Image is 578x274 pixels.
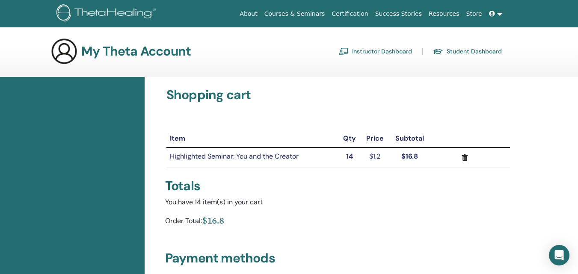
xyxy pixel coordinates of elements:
[165,197,511,207] div: You have 14 item(s) in your cart
[165,178,511,194] div: Totals
[425,6,463,22] a: Resources
[549,245,569,265] div: Open Intercom Messenger
[328,6,371,22] a: Certification
[166,147,338,168] td: Highlighted Seminar: You and the Creator
[261,6,329,22] a: Courses & Seminars
[361,147,389,168] td: $1.2
[372,6,425,22] a: Success Stories
[433,44,502,58] a: Student Dashboard
[236,6,261,22] a: About
[81,44,191,59] h3: My Theta Account
[401,152,418,161] strong: $16.8
[338,130,361,147] th: Qty
[346,152,353,161] strong: 14
[338,47,349,55] img: chalkboard-teacher.svg
[56,4,159,24] img: logo.png
[361,130,389,147] th: Price
[202,214,224,227] div: $16.8
[433,48,443,55] img: graduation-cap.svg
[389,130,430,147] th: Subtotal
[165,250,511,269] h3: Payment methods
[165,214,202,230] div: Order Total:
[338,44,412,58] a: Instructor Dashboard
[166,130,338,147] th: Item
[463,6,486,22] a: Store
[166,87,510,103] h3: Shopping cart
[50,38,78,65] img: generic-user-icon.jpg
